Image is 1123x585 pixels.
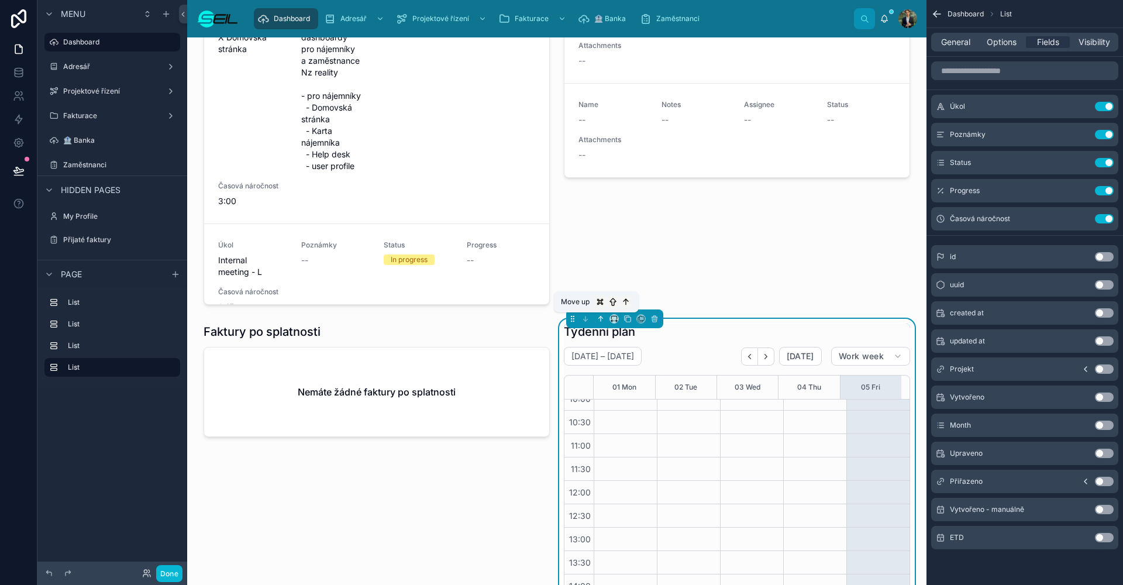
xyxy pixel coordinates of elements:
a: Zaměstnanci [44,156,180,174]
span: List [1000,9,1012,19]
label: 🏦 Banka [63,136,178,145]
span: 13:30 [566,558,594,567]
a: Fakturace [495,8,572,29]
span: Projektové řízení [412,14,469,23]
a: Zaměstnanci [636,8,708,29]
span: created at [950,308,984,318]
button: Work week [831,347,910,366]
label: Dashboard [63,37,173,47]
button: Next [758,347,774,366]
label: Projektové řízení [63,87,161,96]
span: Progress [950,186,980,195]
span: General [941,36,970,48]
span: 13:00 [566,534,594,544]
span: Přiřazeno [950,477,983,486]
span: 10:30 [566,417,594,427]
span: Dashboard [948,9,984,19]
span: id [950,252,956,261]
span: Month [950,421,971,430]
span: Menu [61,8,85,20]
button: Done [156,565,182,582]
a: Dashboard [254,8,318,29]
label: Fakturace [63,111,161,121]
span: Projekt [950,364,974,374]
span: Časová náročnost [950,214,1010,223]
span: 12:30 [566,511,594,521]
span: Fields [1037,36,1059,48]
label: Přijaté faktury [63,235,178,245]
div: scrollable content [248,6,854,32]
span: 11:30 [568,464,594,474]
label: List [68,341,175,350]
span: Work week [839,351,884,362]
span: 11:00 [568,441,594,450]
a: 🏦 Banka [574,8,634,29]
button: 04 Thu [797,376,821,399]
label: Adresář [63,62,161,71]
label: List [68,319,175,329]
button: [DATE] [779,347,822,366]
a: My Profile [44,207,180,226]
button: 05 Fri [861,376,880,399]
span: Úkol [950,102,965,111]
button: 02 Tue [674,376,697,399]
span: Move up [561,297,590,307]
a: Fakturace [44,106,180,125]
span: [DATE] [787,351,814,362]
h1: Týdenní plán [564,324,635,340]
span: uuid [950,280,964,290]
label: My Profile [63,212,178,221]
span: Poznámky [950,130,986,139]
span: Upraveno [950,449,983,458]
span: updated at [950,336,985,346]
div: scrollable content [37,288,187,388]
a: Adresář [321,8,390,29]
span: ETD [950,533,964,542]
span: Page [61,269,82,280]
a: Projektové řízení [44,82,180,101]
label: List [68,298,175,307]
label: Zaměstnanci [63,160,178,170]
a: Projektové řízení [392,8,492,29]
span: Zaměstnanci [656,14,700,23]
span: Vytvořeno - manuálně [950,505,1024,514]
a: Dashboard [44,33,180,51]
span: Dashboard [274,14,310,23]
span: 12:00 [566,487,594,497]
a: Přijaté faktury [44,230,180,249]
button: 01 Mon [612,376,636,399]
button: 03 Wed [735,376,760,399]
span: Status [950,158,971,167]
span: 10:00 [566,394,594,404]
a: 🏦 Banka [44,131,180,150]
img: App logo [197,9,239,28]
span: Vytvořeno [950,393,984,402]
button: Back [741,347,758,366]
span: Visibility [1079,36,1110,48]
h2: [DATE] – [DATE] [571,350,634,362]
span: Hidden pages [61,184,120,196]
label: List [68,363,171,372]
span: Fakturace [515,14,549,23]
span: Options [987,36,1017,48]
a: Adresář [44,57,180,76]
span: Adresář [340,14,367,23]
span: 🏦 Banka [594,14,626,23]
